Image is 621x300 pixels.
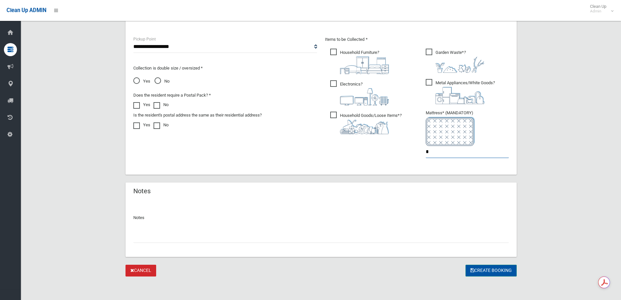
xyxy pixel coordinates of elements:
[133,121,150,129] label: Yes
[436,87,484,104] img: 36c1b0289cb1767239cdd3de9e694f19.png
[340,88,389,105] img: 394712a680b73dbc3d2a6a3a7ffe5a07.png
[436,56,484,73] img: 4fd8a5c772b2c999c83690221e5242e0.png
[7,7,46,13] span: Clean Up ADMIN
[133,77,150,85] span: Yes
[436,50,484,73] i: ?
[133,64,317,72] p: Collection is double size / oversized *
[426,49,484,73] span: Garden Waste*
[426,110,509,146] span: Mattress* (MANDATORY)
[340,56,389,74] img: aa9efdbe659d29b613fca23ba79d85cb.png
[330,80,389,105] span: Electronics
[436,80,495,104] i: ?
[340,50,389,74] i: ?
[155,77,170,85] span: No
[466,265,517,277] button: Create Booking
[340,119,389,134] img: b13cc3517677393f34c0a387616ef184.png
[133,214,509,222] p: Notes
[154,121,169,129] label: No
[426,79,495,104] span: Metal Appliances/White Goods
[154,101,169,109] label: No
[133,111,262,119] label: Is the resident's postal address the same as their residential address?
[340,113,402,134] i: ?
[133,101,150,109] label: Yes
[587,4,613,14] span: Clean Up
[330,112,402,134] span: Household Goods/Loose Items*
[126,185,158,197] header: Notes
[426,117,475,146] img: e7408bece873d2c1783593a074e5cb2f.png
[325,36,509,43] p: Items to be Collected *
[133,91,211,99] label: Does the resident require a Postal Pack? *
[340,82,389,105] i: ?
[590,9,606,14] small: Admin
[126,265,156,277] a: Cancel
[330,49,389,74] span: Household Furniture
